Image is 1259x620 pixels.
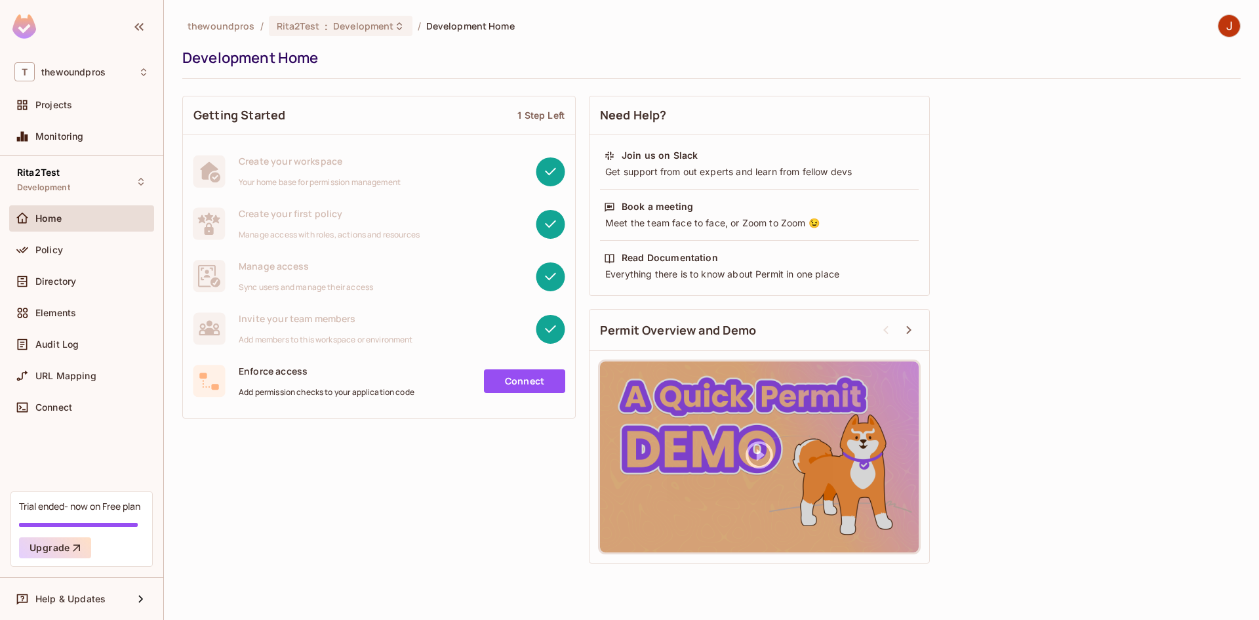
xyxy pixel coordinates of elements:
a: Connect [484,369,565,393]
span: Permit Overview and Demo [600,322,757,339]
span: URL Mapping [35,371,96,381]
span: Create your workspace [239,155,401,167]
span: Projects [35,100,72,110]
span: the active workspace [188,20,255,32]
span: Connect [35,402,72,413]
div: Get support from out experts and learn from fellow devs [604,165,915,178]
span: Manage access [239,260,373,272]
li: / [260,20,264,32]
img: SReyMgAAAABJRU5ErkJggg== [12,14,36,39]
span: Elements [35,308,76,318]
div: Development Home [182,48,1234,68]
span: T [14,62,35,81]
span: Manage access with roles, actions and resources [239,230,420,240]
span: Policy [35,245,63,255]
span: Add members to this workspace or environment [239,335,413,345]
span: Monitoring [35,131,84,142]
div: Join us on Slack [622,149,698,162]
span: Rita2Test [17,167,60,178]
span: Your home base for permission management [239,177,401,188]
div: Read Documentation [622,251,718,264]
span: Enforce access [239,365,414,377]
span: Create your first policy [239,207,420,220]
span: Invite your team members [239,312,413,325]
span: Development [333,20,393,32]
span: Sync users and manage their access [239,282,373,293]
span: Directory [35,276,76,287]
span: Need Help? [600,107,667,123]
button: Upgrade [19,537,91,558]
span: Home [35,213,62,224]
li: / [418,20,421,32]
img: Javier Amador [1218,15,1240,37]
span: Getting Started [193,107,285,123]
div: Book a meeting [622,200,693,213]
div: 1 Step Left [517,109,565,121]
span: Add permission checks to your application code [239,387,414,398]
div: Trial ended- now on Free plan [19,500,140,512]
div: Meet the team face to face, or Zoom to Zoom 😉 [604,217,915,230]
span: Workspace: thewoundpros [41,67,106,77]
div: Everything there is to know about Permit in one place [604,268,915,281]
span: Rita2Test [277,20,319,32]
span: Audit Log [35,339,79,350]
span: Help & Updates [35,594,106,604]
span: Development Home [426,20,515,32]
span: : [324,21,329,31]
span: Development [17,182,70,193]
